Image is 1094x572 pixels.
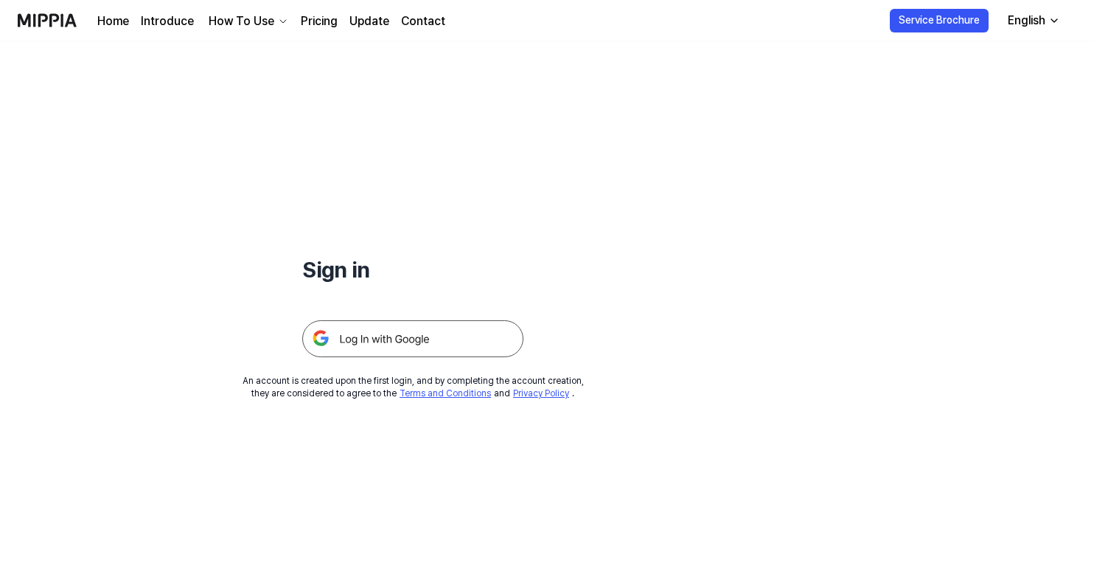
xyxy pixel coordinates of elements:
a: Terms and Conditions [400,388,491,399]
a: Privacy Policy [513,388,569,399]
a: Update [349,13,389,30]
h1: Sign in [302,254,523,285]
a: Home [97,13,129,30]
button: Service Brochure [890,9,989,32]
a: Introduce [141,13,194,30]
button: English [996,6,1069,35]
a: Pricing [301,13,338,30]
div: English [1005,12,1048,30]
a: Contact [401,13,445,30]
div: How To Use [206,13,277,30]
img: 구글 로그인 버튼 [302,320,523,357]
button: How To Use [206,13,289,30]
div: An account is created upon the first login, and by completing the account creation, they are cons... [243,375,584,400]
